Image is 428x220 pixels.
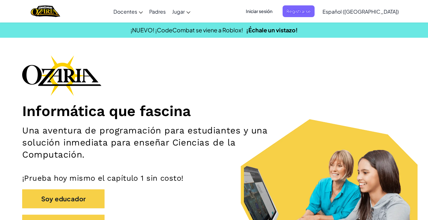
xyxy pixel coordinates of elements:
a: Padres [146,3,169,20]
span: Jugar [172,8,185,15]
img: Home [31,5,60,18]
h2: Una aventura de programación para estudiantes y una solución inmediata para enseñar Ciencias de l... [22,125,279,161]
img: Ozaria branding logo [22,55,101,96]
span: Docentes [113,8,137,15]
a: ¡Échale un vistazo! [246,26,298,34]
span: Español ([GEOGRAPHIC_DATA]) [323,8,399,15]
button: Registrarse [283,5,315,17]
a: Español ([GEOGRAPHIC_DATA]) [319,3,402,20]
button: Soy educador [22,189,105,208]
p: ¡Prueba hoy mismo el capítulo 1 sin costo! [22,173,406,183]
a: Jugar [169,3,194,20]
h1: Informática que fascina [22,102,406,120]
a: Ozaria by CodeCombat logo [31,5,60,18]
a: Docentes [110,3,146,20]
button: Iniciar sesión [242,5,276,17]
span: ¡NUEVO! ¡CodeCombat se viene a Roblox! [131,26,243,34]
